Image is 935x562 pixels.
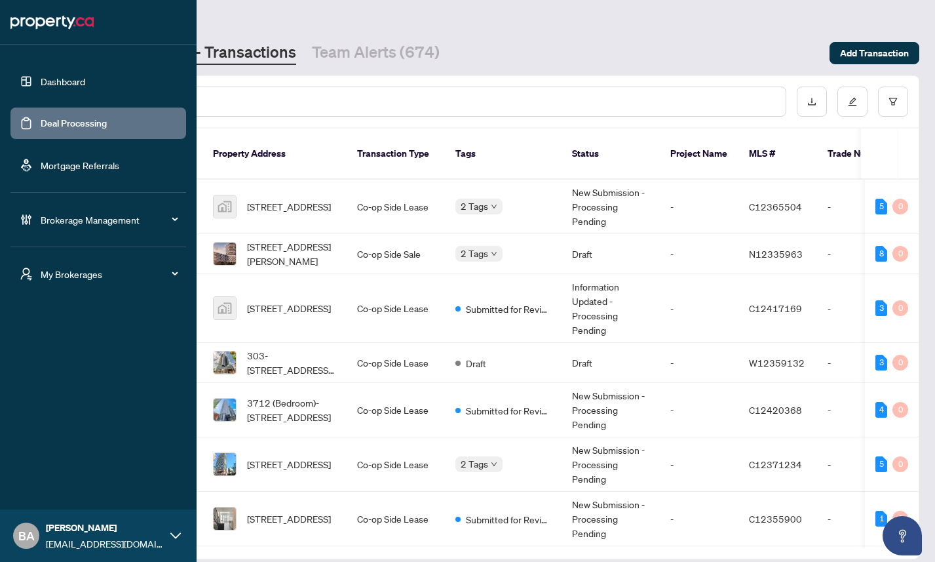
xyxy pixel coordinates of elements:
[892,199,908,214] div: 0
[749,513,802,525] span: C12355900
[46,536,164,551] span: [EMAIL_ADDRESS][DOMAIN_NAME]
[892,511,908,527] div: 0
[491,203,497,210] span: down
[202,129,347,180] th: Property Address
[562,383,660,437] td: New Submission - Processing Pending
[817,234,909,274] td: -
[817,437,909,492] td: -
[660,180,738,234] td: -
[562,180,660,234] td: New Submission - Processing Pending
[749,458,802,470] span: C12371234
[830,42,919,64] button: Add Transaction
[875,511,887,527] div: 1
[214,243,236,265] img: thumbnail-img
[10,12,94,33] img: logo
[848,97,857,106] span: edit
[892,300,908,316] div: 0
[749,201,802,212] span: C12365504
[214,508,236,530] img: thumbnail-img
[892,355,908,371] div: 0
[247,395,336,424] span: 3712 (Bedroom)-[STREET_ADDRESS]
[807,97,816,106] span: download
[660,274,738,343] td: -
[461,246,488,261] span: 2 Tags
[817,274,909,343] td: -
[892,246,908,262] div: 0
[875,355,887,371] div: 3
[840,43,909,64] span: Add Transaction
[347,437,445,492] td: Co-op Side Lease
[878,87,908,117] button: filter
[749,248,803,260] span: N12335963
[347,383,445,437] td: Co-op Side Lease
[817,383,909,437] td: -
[247,457,331,472] span: [STREET_ADDRESS]
[347,492,445,546] td: Co-op Side Lease
[214,453,236,475] img: thumbnail-img
[461,199,488,214] span: 2 Tags
[562,234,660,274] td: Draft
[491,461,497,468] span: down
[562,492,660,546] td: New Submission - Processing Pending
[883,516,922,555] button: Open asap
[660,383,738,437] td: -
[837,87,868,117] button: edit
[892,402,908,418] div: 0
[247,301,331,315] span: [STREET_ADDRESS]
[347,180,445,234] td: Co-op Side Lease
[312,41,440,65] a: Team Alerts (674)
[214,297,236,319] img: thumbnail-img
[20,268,33,281] span: user-switch
[41,159,119,171] a: Mortgage Referrals
[875,199,887,214] div: 5
[562,274,660,343] td: Information Updated - Processing Pending
[888,97,898,106] span: filter
[347,234,445,274] td: Co-op Side Sale
[797,87,827,117] button: download
[491,251,497,257] span: down
[214,195,236,218] img: thumbnail-img
[660,343,738,383] td: -
[41,117,107,129] a: Deal Processing
[660,234,738,274] td: -
[466,512,551,527] span: Submitted for Review
[875,456,887,472] div: 5
[817,492,909,546] td: -
[247,512,331,526] span: [STREET_ADDRESS]
[562,343,660,383] td: Draft
[875,402,887,418] div: 4
[247,239,336,268] span: [STREET_ADDRESS][PERSON_NAME]
[660,129,738,180] th: Project Name
[749,302,802,314] span: C12417169
[41,267,177,281] span: My Brokerages
[41,212,177,227] span: Brokerage Management
[466,302,551,316] span: Submitted for Review
[18,527,35,545] span: BA
[347,274,445,343] td: Co-op Side Lease
[749,357,805,369] span: W12359132
[466,356,486,371] span: Draft
[660,437,738,492] td: -
[214,399,236,421] img: thumbnail-img
[892,456,908,472] div: 0
[562,437,660,492] td: New Submission - Processing Pending
[445,129,562,180] th: Tags
[875,246,887,262] div: 8
[466,403,551,418] span: Submitted for Review
[347,129,445,180] th: Transaction Type
[461,456,488,472] span: 2 Tags
[247,199,331,214] span: [STREET_ADDRESS]
[214,351,236,374] img: thumbnail-img
[562,129,660,180] th: Status
[875,300,887,316] div: 3
[247,348,336,377] span: 303-[STREET_ADDRESS][PERSON_NAME]
[347,343,445,383] td: Co-op Side Lease
[41,75,85,87] a: Dashboard
[817,180,909,234] td: -
[660,492,738,546] td: -
[817,343,909,383] td: -
[738,129,817,180] th: MLS #
[46,521,164,535] span: [PERSON_NAME]
[817,129,909,180] th: Trade Number
[749,404,802,416] span: C12420368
